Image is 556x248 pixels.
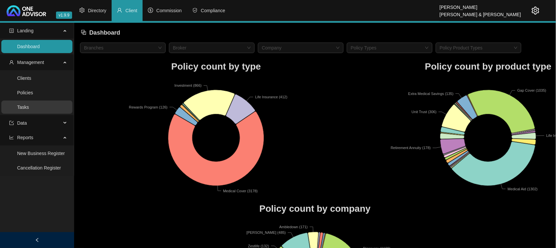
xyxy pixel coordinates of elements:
text: Life Insurance (412) [255,95,288,99]
h1: Policy count by type [80,59,352,74]
a: Dashboard [17,44,40,49]
span: safety [192,8,198,13]
span: user [9,60,14,65]
text: Medical Cover (3178) [223,189,258,193]
text: Unit Trust (306) [412,110,437,114]
span: profile [9,28,14,33]
text: Rewards Program (126) [129,105,167,109]
text: Extra Medical Savings (135) [408,91,454,95]
text: Investment (866) [175,83,202,87]
span: line-chart [9,135,14,140]
img: 2df55531c6924b55f21c4cf5d4484680-logo-light.svg [7,5,46,16]
span: Directory [88,8,106,13]
h1: Policy count by company [80,201,550,216]
a: Tasks [17,105,29,110]
span: user [117,8,122,13]
text: Ambledown (171) [279,225,308,229]
a: Clients [17,76,31,81]
span: Landing [17,28,34,33]
a: Cancellation Register [17,165,61,170]
text: Gap Cover (1035) [517,88,546,92]
span: Data [17,120,27,126]
span: Management [17,60,44,65]
text: Retirement Annuity (178) [391,146,431,150]
div: [PERSON_NAME] & [PERSON_NAME] [440,9,521,16]
span: import [9,121,14,125]
span: Compliance [201,8,225,13]
span: left [35,238,40,242]
text: Medical Aid (1302) [508,187,538,191]
span: setting [79,8,85,13]
a: New Business Register [17,151,65,156]
span: Dashboard [89,29,120,36]
span: setting [532,7,540,15]
span: dollar [148,8,153,13]
span: Commission [156,8,182,13]
span: Reports [17,135,33,140]
text: Zestlife (132) [248,244,269,248]
span: Client [125,8,137,13]
div: [PERSON_NAME] [440,2,521,9]
span: block [81,29,87,35]
text: [PERSON_NAME] (485) [247,231,286,234]
a: Policies [17,90,33,95]
span: v1.9.9 [56,12,72,19]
